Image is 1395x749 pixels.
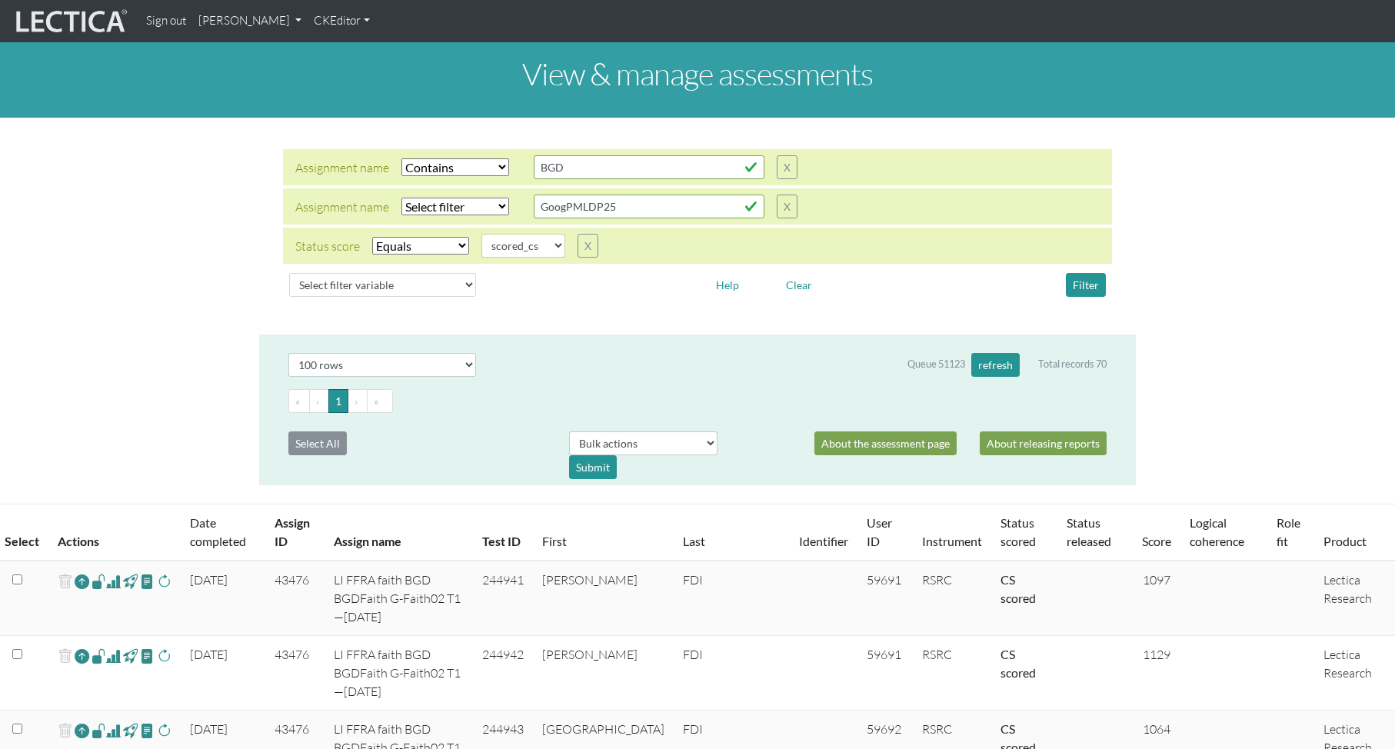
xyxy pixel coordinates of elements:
[192,6,308,36] a: [PERSON_NAME]
[1143,572,1170,588] span: 1097
[533,636,674,711] td: [PERSON_NAME]
[325,504,473,561] th: Assign name
[777,155,797,179] button: X
[1190,515,1244,548] a: Logical coherence
[295,198,389,216] div: Assignment name
[325,561,473,636] td: LI FFRA faith BGD BGDFaith G-Faith02 T1—[DATE]
[674,561,790,636] td: FDI
[92,572,106,590] span: view
[325,636,473,711] td: LI FFRA faith BGD BGDFaith G-Faith02 T1—[DATE]
[980,431,1107,455] a: About releasing reports
[140,6,192,36] a: Sign out
[48,504,181,561] th: Actions
[265,636,325,711] td: 43476
[106,647,121,665] span: Analyst score
[1142,534,1171,548] a: Score
[106,572,121,591] span: Analyst score
[58,720,72,742] span: delete
[58,571,72,593] span: delete
[1323,534,1367,548] a: Product
[295,158,389,177] div: Assignment name
[140,721,155,739] span: view
[799,534,848,548] a: Identifier
[1277,515,1300,548] a: Role fit
[473,636,533,711] td: 244942
[1066,273,1106,297] button: Filter
[58,645,72,667] span: delete
[92,647,106,664] span: view
[1143,647,1170,662] span: 1129
[123,647,138,664] span: view
[12,7,128,36] img: lecticalive
[709,273,746,297] button: Help
[971,353,1020,377] button: refresh
[857,561,913,636] td: 59691
[569,455,617,479] div: Submit
[907,353,1107,377] div: Queue 51123 Total records 70
[265,561,325,636] td: 43476
[75,571,89,593] a: Reopen
[181,636,265,711] td: [DATE]
[709,276,746,291] a: Help
[308,6,376,36] a: CKEditor
[542,534,567,548] a: First
[288,389,1107,413] ul: Pagination
[157,647,171,665] span: rescore
[140,647,155,664] span: view
[123,572,138,590] span: view
[265,504,325,561] th: Assign ID
[1067,515,1111,548] a: Status released
[578,234,598,258] button: X
[814,431,957,455] a: About the assessment page
[857,636,913,711] td: 59691
[1143,721,1170,737] span: 1064
[913,636,991,711] td: RSRC
[1314,561,1395,636] td: Lectica Research
[533,561,674,636] td: [PERSON_NAME]
[473,504,533,561] th: Test ID
[473,561,533,636] td: 244941
[1314,636,1395,711] td: Lectica Research
[779,273,819,297] button: Clear
[1000,572,1036,605] a: Completed = assessment has been completed; CS scored = assessment has been CLAS scored; LS scored...
[674,636,790,711] td: FDI
[295,237,360,255] div: Status score
[867,515,892,548] a: User ID
[75,720,89,742] a: Reopen
[157,721,171,740] span: rescore
[123,721,138,739] span: view
[777,195,797,218] button: X
[157,572,171,591] span: rescore
[92,721,106,739] span: view
[913,561,991,636] td: RSRC
[1000,647,1036,680] a: Completed = assessment has been completed; CS scored = assessment has been CLAS scored; LS scored...
[288,431,347,455] button: Select All
[1000,515,1036,548] a: Status scored
[683,534,705,548] a: Last
[75,645,89,667] a: Reopen
[190,515,246,548] a: Date completed
[181,561,265,636] td: [DATE]
[140,572,155,590] span: view
[922,534,982,548] a: Instrument
[106,721,121,740] span: Analyst score
[328,389,348,413] button: Go to page 1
